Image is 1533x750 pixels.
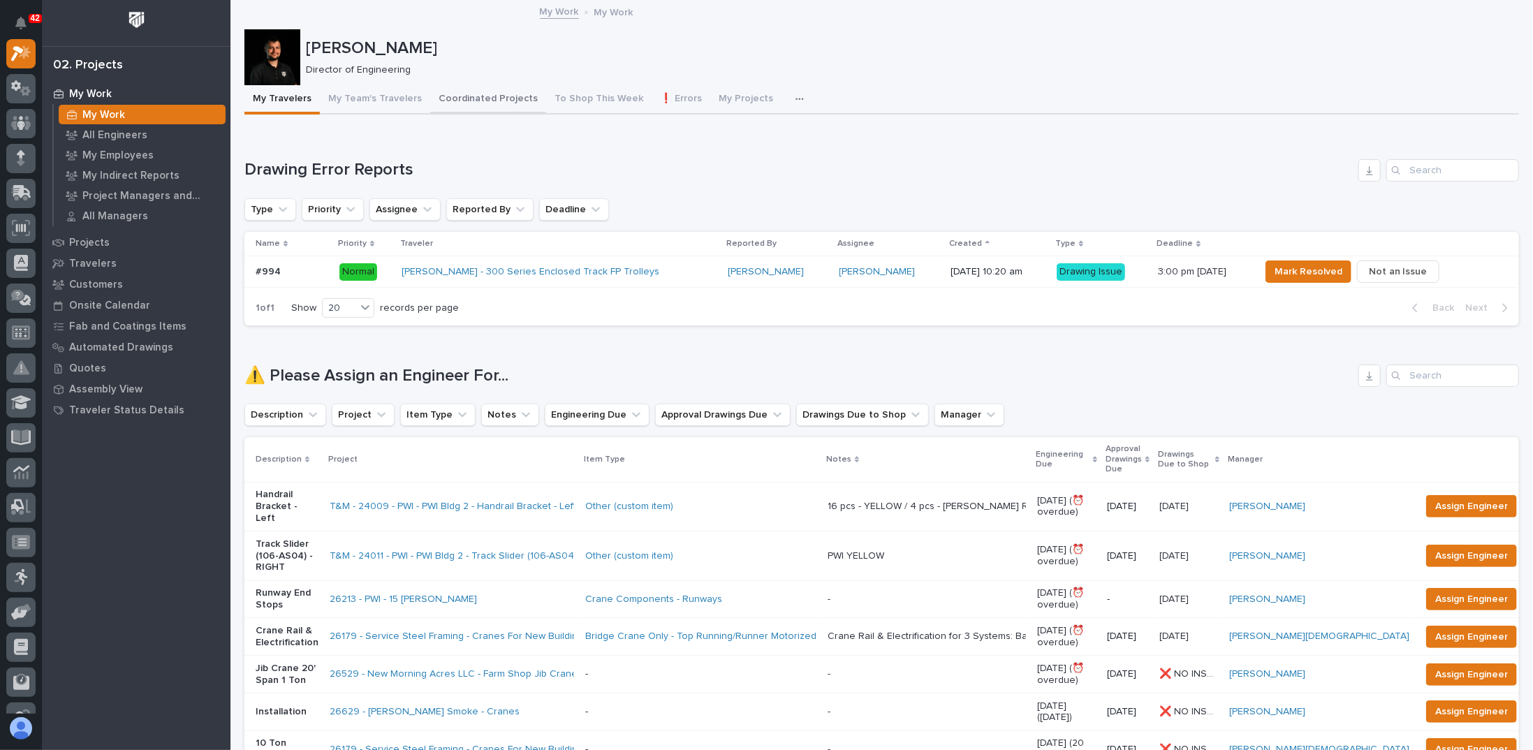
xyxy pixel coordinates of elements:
button: Priority [302,198,364,221]
p: Director of Engineering [306,64,1508,76]
p: [PERSON_NAME] [306,38,1513,59]
p: My Work [69,88,112,101]
p: Engineering Due [1036,447,1090,473]
p: All Engineers [82,129,147,142]
p: [DATE] ([DATE]) [1037,700,1096,724]
a: [PERSON_NAME] [1229,668,1305,680]
p: Created [949,236,982,251]
p: Drawings Due to Shop [1158,447,1212,473]
p: [DATE] (⏰ overdue) [1037,625,1096,649]
p: [DATE] [1107,550,1148,562]
p: [DATE] [1159,547,1191,562]
p: 3:00 pm [DATE] [1158,263,1229,278]
a: [PERSON_NAME] [1229,706,1305,718]
button: Assign Engineer [1426,626,1517,648]
a: [PERSON_NAME] - 300 Series Enclosed Track FP Trolleys [402,266,659,278]
span: Assign Engineer [1435,547,1508,564]
a: Customers [42,274,230,295]
a: My Indirect Reports [54,166,230,185]
a: My Work [540,3,579,19]
p: Assembly View [69,383,142,396]
a: [PERSON_NAME] [1229,594,1305,605]
p: My Work [594,3,633,19]
p: My Indirect Reports [82,170,179,182]
p: Type [1055,236,1076,251]
img: Workspace Logo [124,7,149,33]
p: Installation [256,706,318,718]
p: ❌ NO INSTALL DATE! [1159,666,1221,680]
button: Assignee [369,198,441,221]
input: Search [1386,365,1519,387]
div: - [828,594,830,605]
p: Priority [338,236,367,251]
span: Mark Resolved [1275,263,1342,280]
p: Customers [69,279,123,291]
a: T&M - 24009 - PWI - PWI Bldg 2 - Handrail Bracket - Left [330,501,576,513]
p: Approval Drawings Due [1106,441,1142,477]
div: Notifications42 [17,17,36,39]
p: 1 of 1 [244,291,286,325]
a: Traveler Status Details [42,399,230,420]
button: Assign Engineer [1426,545,1517,567]
button: Drawings Due to Shop [796,404,929,426]
p: ❌ NO INSTALL DATE! [1159,703,1221,718]
a: All Engineers [54,125,230,145]
p: Travelers [69,258,117,270]
div: 20 [323,301,356,316]
a: Onsite Calendar [42,295,230,316]
p: [DATE] 10:20 am [951,266,1046,278]
span: Assign Engineer [1435,498,1508,515]
a: Other (custom item) [585,550,673,562]
p: Automated Drawings [69,341,173,354]
a: 26529 - New Morning Acres LLC - Farm Shop Jib Crane [330,668,578,680]
a: Project Managers and Engineers [54,186,230,205]
p: [DATE] [1159,498,1191,513]
p: Project [328,452,358,467]
a: 26629 - [PERSON_NAME] Smoke - Cranes [330,706,520,718]
div: 16 pcs - YELLOW / 4 pcs - [PERSON_NAME] RED [828,501,1026,513]
p: Assignee [838,236,875,251]
button: Item Type [400,404,476,426]
p: Item Type [584,452,625,467]
a: [PERSON_NAME] [839,266,916,278]
a: All Managers [54,206,230,226]
p: Manager [1228,452,1263,467]
button: Mark Resolved [1266,260,1351,283]
div: Normal [339,263,377,281]
p: Project Managers and Engineers [82,190,220,203]
p: Traveler Status Details [69,404,184,417]
button: Assign Engineer [1426,588,1517,610]
button: My Projects [710,85,782,115]
button: Assign Engineer [1426,663,1517,686]
p: Jib Crane 20' Span 1 Ton [256,663,318,686]
button: Assign Engineer [1426,495,1517,517]
p: [DATE] [1159,628,1191,642]
a: My Employees [54,145,230,165]
p: Track Slider (106-AS04) - RIGHT [256,538,318,573]
span: Not an Issue [1369,263,1428,280]
button: Back [1401,302,1460,314]
p: Traveler [400,236,433,251]
a: Projects [42,232,230,253]
p: - [585,706,816,718]
button: Reported By [446,198,534,221]
button: My Travelers [244,85,320,115]
p: Show [291,302,316,314]
tr: #994#994 Normal[PERSON_NAME] - 300 Series Enclosed Track FP Trolleys [PERSON_NAME] [PERSON_NAME] ... [244,256,1519,288]
p: 42 [31,13,40,23]
a: Travelers [42,253,230,274]
p: Quotes [69,362,106,375]
button: Notes [481,404,539,426]
span: Assign Engineer [1435,703,1508,720]
p: Onsite Calendar [69,300,150,312]
button: Deadline [539,198,609,221]
p: - [585,668,816,680]
a: [PERSON_NAME][DEMOGRAPHIC_DATA] [1229,631,1409,642]
button: My Team's Travelers [320,85,430,115]
button: Approval Drawings Due [655,404,791,426]
div: - [828,706,830,718]
button: Not an Issue [1357,260,1439,283]
a: Other (custom item) [585,501,673,513]
p: Reported By [726,236,777,251]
